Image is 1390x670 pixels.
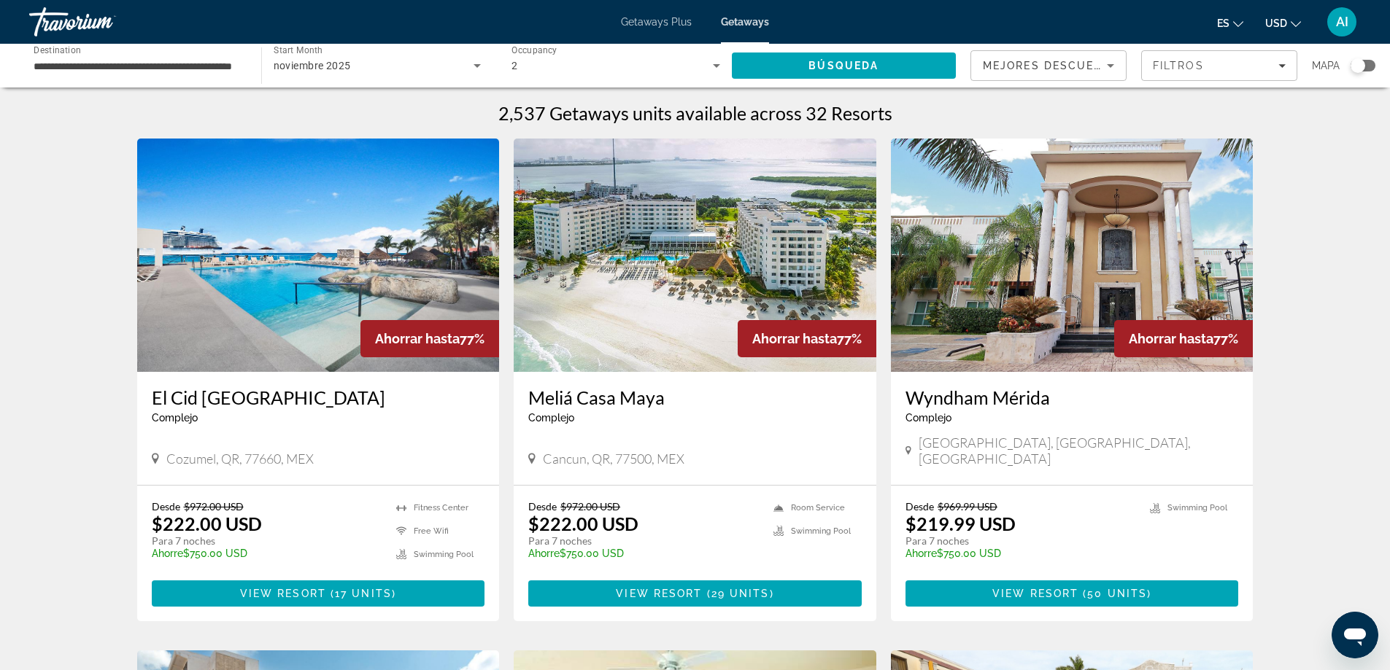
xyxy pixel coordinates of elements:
[528,386,862,408] a: Meliá Casa Maya
[511,45,557,55] span: Occupancy
[240,588,326,599] span: View Resort
[919,435,1239,467] span: [GEOGRAPHIC_DATA], [GEOGRAPHIC_DATA], [GEOGRAPHIC_DATA]
[528,412,574,424] span: Complejo
[528,534,759,548] p: Para 7 noches
[1141,50,1297,81] button: Filters
[1336,15,1348,29] span: AI
[808,60,879,71] span: Búsqueda
[983,60,1129,71] span: Mejores descuentos
[34,58,242,75] input: Select destination
[1265,12,1301,34] button: Change currency
[184,500,244,513] span: $972.00 USD
[1323,7,1361,37] button: User Menu
[414,550,474,559] span: Swimming Pool
[274,45,323,55] span: Start Month
[1332,612,1378,658] iframe: Button to launch messaging window
[906,386,1239,408] a: Wyndham Mérida
[528,548,560,559] span: Ahorre
[906,534,1136,548] p: Para 7 noches
[543,451,684,467] span: Cancun, QR, 77500, MEX
[1129,331,1213,346] span: Ahorrar hasta
[498,102,892,124] h1: 2,537 Getaways units available across 32 Resorts
[1153,60,1204,71] span: Filtros
[1217,17,1229,29] span: es
[1087,588,1147,599] span: 50 units
[906,500,934,513] span: Desde
[1114,320,1253,357] div: 77%
[906,548,1136,559] p: $750.00 USD
[906,548,937,559] span: Ahorre
[1078,588,1151,599] span: ( )
[906,580,1239,607] button: View Resort(50 units)
[29,3,175,41] a: Travorium
[732,52,957,79] button: Search
[414,503,468,513] span: Fitness Center
[621,16,692,28] a: Getaways Plus
[616,588,702,599] span: View Resort
[528,580,862,607] button: View Resort(29 units)
[560,500,620,513] span: $972.00 USD
[326,588,396,599] span: ( )
[906,412,951,424] span: Complejo
[152,548,183,559] span: Ahorre
[711,588,770,599] span: 29 units
[906,513,1016,534] p: $219.99 USD
[992,588,1078,599] span: View Resort
[152,580,485,607] button: View Resort(17 units)
[1265,17,1287,29] span: USD
[274,60,351,71] span: noviembre 2025
[514,139,876,372] img: Meliá Casa Maya
[528,513,638,534] p: $222.00 USD
[414,526,449,536] span: Free Wifi
[528,548,759,559] p: $750.00 USD
[335,588,392,599] span: 17 units
[738,320,876,357] div: 77%
[752,331,837,346] span: Ahorrar hasta
[152,500,180,513] span: Desde
[360,320,499,357] div: 77%
[152,534,382,548] p: Para 7 noches
[34,44,81,55] span: Destination
[152,386,485,408] a: El Cid [GEOGRAPHIC_DATA]
[511,60,517,71] span: 2
[1167,503,1227,513] span: Swimming Pool
[166,451,314,467] span: Cozumel, QR, 77660, MEX
[791,503,845,513] span: Room Service
[152,513,262,534] p: $222.00 USD
[1312,55,1340,76] span: Mapa
[528,500,557,513] span: Desde
[938,500,997,513] span: $969.99 USD
[152,412,198,424] span: Complejo
[1217,12,1243,34] button: Change language
[702,588,773,599] span: ( )
[983,57,1114,74] mat-select: Sort by
[791,526,851,536] span: Swimming Pool
[137,139,500,372] img: El Cid La Ceiba Beach Resort
[891,139,1254,372] img: Wyndham Mérida
[721,16,769,28] a: Getaways
[152,548,382,559] p: $750.00 USD
[375,331,460,346] span: Ahorrar hasta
